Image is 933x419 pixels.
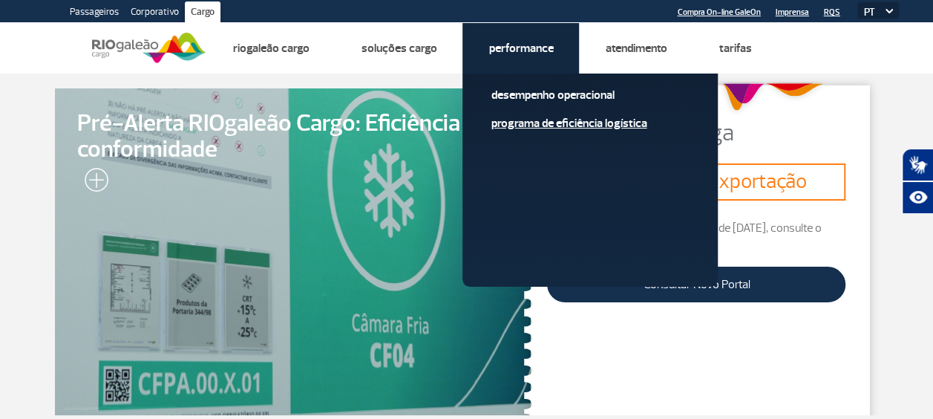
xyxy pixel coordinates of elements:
a: Programa de Eficiência Logística [491,115,690,131]
a: Desempenho Operacional [491,87,690,103]
img: leia-mais [77,168,108,198]
a: Soluções Cargo [361,41,436,56]
a: Corporativo [125,1,185,25]
button: Abrir recursos assistivos. [902,181,933,214]
a: Pré-Alerta RIOgaleão Cargo: Eficiência e conformidade [55,88,531,415]
a: Tarifas [718,41,751,56]
a: Passageiros [64,1,125,25]
a: Cargo [185,1,220,25]
a: Imprensa [776,7,809,17]
span: Pré-Alerta RIOgaleão Cargo: Eficiência e conformidade [77,111,509,163]
a: Riogaleão Cargo [232,41,309,56]
a: Performance [488,41,553,56]
div: Plugin de acessibilidade da Hand Talk. [902,149,933,214]
button: Abrir tradutor de língua de sinais. [902,149,933,181]
a: RQS [824,7,840,17]
a: Atendimento [605,41,667,56]
a: Compra On-line GaleOn [678,7,761,17]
